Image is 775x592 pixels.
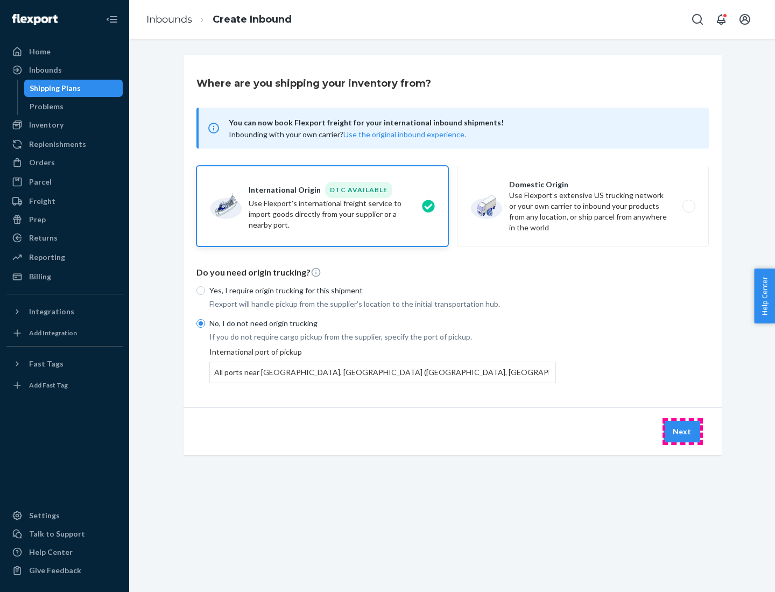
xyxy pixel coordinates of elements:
[29,565,81,576] div: Give Feedback
[209,332,556,342] p: If you do not require cargo pickup from the supplier, specify the port of pickup.
[6,507,123,524] a: Settings
[734,9,756,30] button: Open account menu
[29,232,58,243] div: Returns
[6,544,123,561] a: Help Center
[6,61,123,79] a: Inbounds
[24,80,123,97] a: Shipping Plans
[12,14,58,25] img: Flexport logo
[29,380,68,390] div: Add Fast Tag
[6,193,123,210] a: Freight
[6,136,123,153] a: Replenishments
[146,13,192,25] a: Inbounds
[29,214,46,225] div: Prep
[6,377,123,394] a: Add Fast Tag
[6,154,123,171] a: Orders
[754,269,775,323] button: Help Center
[6,173,123,191] a: Parcel
[213,13,292,25] a: Create Inbound
[29,328,77,337] div: Add Integration
[29,306,74,317] div: Integrations
[29,65,62,75] div: Inbounds
[6,525,123,542] a: Talk to Support
[229,130,466,139] span: Inbounding with your own carrier?
[6,303,123,320] button: Integrations
[138,4,300,36] ol: breadcrumbs
[29,271,51,282] div: Billing
[687,9,708,30] button: Open Search Box
[229,116,696,129] span: You can now book Flexport freight for your international inbound shipments!
[6,325,123,342] a: Add Integration
[29,177,52,187] div: Parcel
[29,528,85,539] div: Talk to Support
[6,229,123,246] a: Returns
[29,139,86,150] div: Replenishments
[196,319,205,328] input: No, I do not need origin trucking
[29,46,51,57] div: Home
[29,119,64,130] div: Inventory
[29,510,60,521] div: Settings
[6,211,123,228] a: Prep
[101,9,123,30] button: Close Navigation
[30,101,64,112] div: Problems
[196,266,709,279] p: Do you need origin trucking?
[209,347,556,383] div: International port of pickup
[29,157,55,168] div: Orders
[6,355,123,372] button: Fast Tags
[24,98,123,115] a: Problems
[29,358,64,369] div: Fast Tags
[209,318,556,329] p: No, I do not need origin trucking
[30,83,81,94] div: Shipping Plans
[6,268,123,285] a: Billing
[6,43,123,60] a: Home
[6,562,123,579] button: Give Feedback
[196,286,205,295] input: Yes, I require origin trucking for this shipment
[29,252,65,263] div: Reporting
[664,421,700,442] button: Next
[196,76,431,90] h3: Where are you shipping your inventory from?
[209,285,556,296] p: Yes, I require origin trucking for this shipment
[710,9,732,30] button: Open notifications
[6,116,123,133] a: Inventory
[6,249,123,266] a: Reporting
[29,547,73,558] div: Help Center
[343,129,466,140] button: Use the original inbound experience.
[29,196,55,207] div: Freight
[209,299,556,309] p: Flexport will handle pickup from the supplier's location to the initial transportation hub.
